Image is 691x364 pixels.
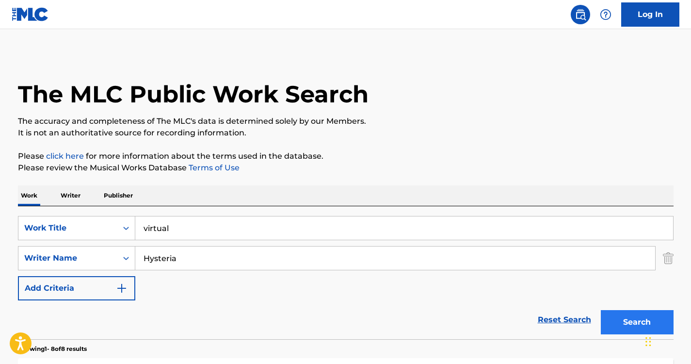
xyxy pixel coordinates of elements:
div: Drag [645,327,651,356]
p: Please for more information about the terms used in the database. [18,150,674,162]
div: Work Title [24,222,112,234]
iframe: Chat Widget [643,317,691,364]
p: The accuracy and completeness of The MLC's data is determined solely by our Members. [18,116,674,127]
img: 9d2ae6d4665cec9f34b9.svg [116,282,128,294]
img: search [575,9,586,20]
p: Writer [58,185,83,206]
h1: The MLC Public Work Search [18,80,369,109]
div: Help [596,5,615,24]
form: Search Form [18,216,674,339]
p: It is not an authoritative source for recording information. [18,127,674,139]
img: help [600,9,611,20]
button: Search [601,310,674,334]
img: MLC Logo [12,7,49,21]
p: Publisher [101,185,136,206]
button: Add Criteria [18,276,135,300]
p: Showing 1 - 8 of 8 results [18,345,87,353]
a: Public Search [571,5,590,24]
a: Terms of Use [187,163,240,172]
a: click here [46,151,84,161]
p: Please review the Musical Works Database [18,162,674,174]
a: Reset Search [533,309,596,331]
a: Log In [621,2,679,27]
img: Delete Criterion [663,246,674,270]
div: Writer Name [24,252,112,264]
p: Work [18,185,40,206]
